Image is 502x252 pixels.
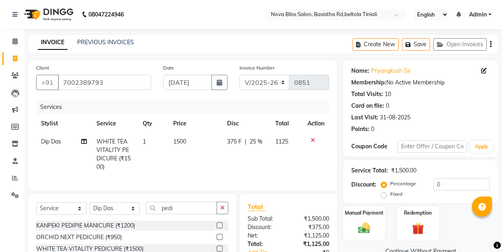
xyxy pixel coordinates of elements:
[390,191,402,198] label: Fixed
[36,75,59,90] button: +91
[351,102,384,110] div: Card on file:
[468,220,494,244] iframe: chat widget
[242,240,289,248] div: Total:
[250,137,262,146] span: 25 %
[398,140,467,153] input: Enter Offer / Coupon Code
[352,38,399,51] button: Create New
[37,100,335,115] div: Services
[96,138,131,170] span: WHITE TEA VITALITY PEDICURE (₹1500)
[36,221,135,230] div: KANPEKI PEDIPIE MANICURE (₹1200)
[351,125,369,133] div: Points:
[351,166,388,175] div: Service Total:
[433,38,487,51] button: Open Invoices
[143,138,146,145] span: 1
[390,180,416,187] label: Percentage
[270,115,303,133] th: Total
[38,35,68,50] a: INVOICE
[173,138,186,145] span: 1500
[146,202,217,214] input: Search or Scan
[240,64,275,72] label: Invoice Number
[242,223,289,232] div: Discount:
[386,102,389,110] div: 0
[163,64,174,72] label: Date
[289,215,336,223] div: ₹1,500.00
[275,138,288,145] span: 1125
[402,38,430,51] button: Save
[408,221,428,236] img: _gift.svg
[351,90,383,98] div: Total Visits:
[248,203,266,211] span: Total
[351,113,378,122] div: Last Visit:
[41,138,61,145] span: Dip Das
[380,113,410,122] div: 31-08-2025
[36,233,122,242] div: ORCHID NEXT PEDICURE (₹950)
[289,240,336,248] div: ₹1,125.00
[92,115,138,133] th: Service
[36,64,49,72] label: Client
[303,115,329,133] th: Action
[222,115,270,133] th: Disc
[77,39,134,46] a: PREVIOUS INVOICES
[36,115,92,133] th: Stylist
[168,115,222,133] th: Price
[242,215,289,223] div: Sub Total:
[289,223,336,232] div: ₹375.00
[351,78,386,87] div: Membership:
[469,10,487,19] span: Admin
[58,75,151,90] input: Search by Name/Mobile/Email/Code
[351,180,376,189] div: Discount:
[404,209,432,217] label: Redemption
[470,141,493,153] button: Apply
[385,90,391,98] div: 10
[20,3,76,26] img: logo
[88,3,124,26] b: 08047224946
[351,142,398,151] div: Coupon Code
[227,137,242,146] span: 375 F
[138,115,168,133] th: Qty
[351,78,490,87] div: No Active Membership
[351,67,369,75] div: Name:
[289,232,336,240] div: ₹1,125.00
[371,67,411,75] a: Priyangkush Sir
[391,166,416,175] div: ₹1,500.00
[371,125,374,133] div: 0
[245,137,246,146] span: |
[354,221,374,235] img: _cash.svg
[345,209,383,217] label: Manual Payment
[242,232,289,240] div: Net:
